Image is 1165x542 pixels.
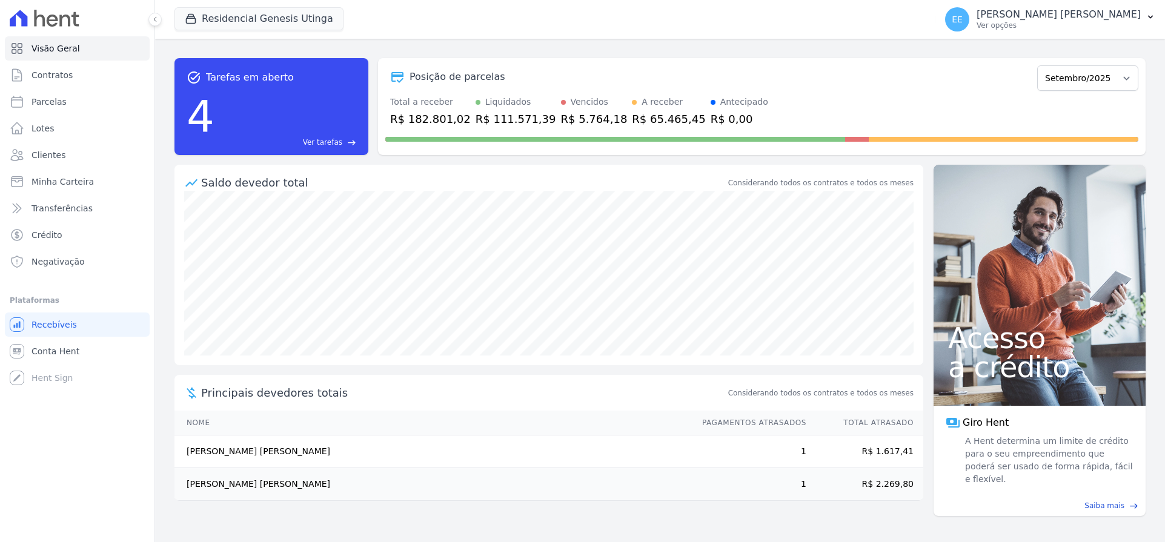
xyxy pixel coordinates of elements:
[174,468,691,501] td: [PERSON_NAME] [PERSON_NAME]
[691,468,807,501] td: 1
[32,345,79,357] span: Conta Hent
[691,435,807,468] td: 1
[948,352,1131,382] span: a crédito
[32,202,93,214] span: Transferências
[390,111,471,127] div: R$ 182.801,02
[952,15,963,24] span: EE
[32,176,94,188] span: Minha Carteira
[5,312,150,337] a: Recebíveis
[561,111,628,127] div: R$ 5.764,18
[691,411,807,435] th: Pagamentos Atrasados
[5,250,150,274] a: Negativação
[32,229,62,241] span: Crédito
[5,170,150,194] a: Minha Carteira
[485,96,531,108] div: Liquidados
[174,7,344,30] button: Residencial Genesis Utinga
[32,96,67,108] span: Parcelas
[5,196,150,220] a: Transferências
[174,435,691,468] td: [PERSON_NAME] [PERSON_NAME]
[977,21,1141,30] p: Ver opções
[1084,500,1124,511] span: Saiba mais
[571,96,608,108] div: Vencidos
[5,116,150,140] a: Lotes
[10,293,145,308] div: Plataformas
[390,96,471,108] div: Total a receber
[32,69,73,81] span: Contratos
[32,42,80,55] span: Visão Geral
[807,468,923,501] td: R$ 2.269,80
[347,138,356,147] span: east
[941,500,1138,511] a: Saiba mais east
[201,174,726,191] div: Saldo devedor total
[5,223,150,247] a: Crédito
[720,96,768,108] div: Antecipado
[5,90,150,114] a: Parcelas
[5,36,150,61] a: Visão Geral
[977,8,1141,21] p: [PERSON_NAME] [PERSON_NAME]
[963,415,1009,430] span: Giro Hent
[32,149,65,161] span: Clientes
[32,122,55,134] span: Lotes
[711,111,768,127] div: R$ 0,00
[5,339,150,363] a: Conta Hent
[807,435,923,468] td: R$ 1.617,41
[5,63,150,87] a: Contratos
[948,323,1131,352] span: Acesso
[303,137,342,148] span: Ver tarefas
[935,2,1165,36] button: EE [PERSON_NAME] [PERSON_NAME] Ver opções
[410,70,505,84] div: Posição de parcelas
[476,111,556,127] div: R$ 111.571,39
[187,70,201,85] span: task_alt
[642,96,683,108] div: A receber
[32,319,77,331] span: Recebíveis
[632,111,705,127] div: R$ 65.465,45
[32,256,85,268] span: Negativação
[201,385,726,401] span: Principais devedores totais
[728,177,914,188] div: Considerando todos os contratos e todos os meses
[219,137,356,148] a: Ver tarefas east
[1129,501,1138,511] span: east
[174,411,691,435] th: Nome
[187,85,214,148] div: 4
[728,388,914,398] span: Considerando todos os contratos e todos os meses
[963,435,1133,486] span: A Hent determina um limite de crédito para o seu empreendimento que poderá ser usado de forma ráp...
[5,143,150,167] a: Clientes
[206,70,294,85] span: Tarefas em aberto
[807,411,923,435] th: Total Atrasado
